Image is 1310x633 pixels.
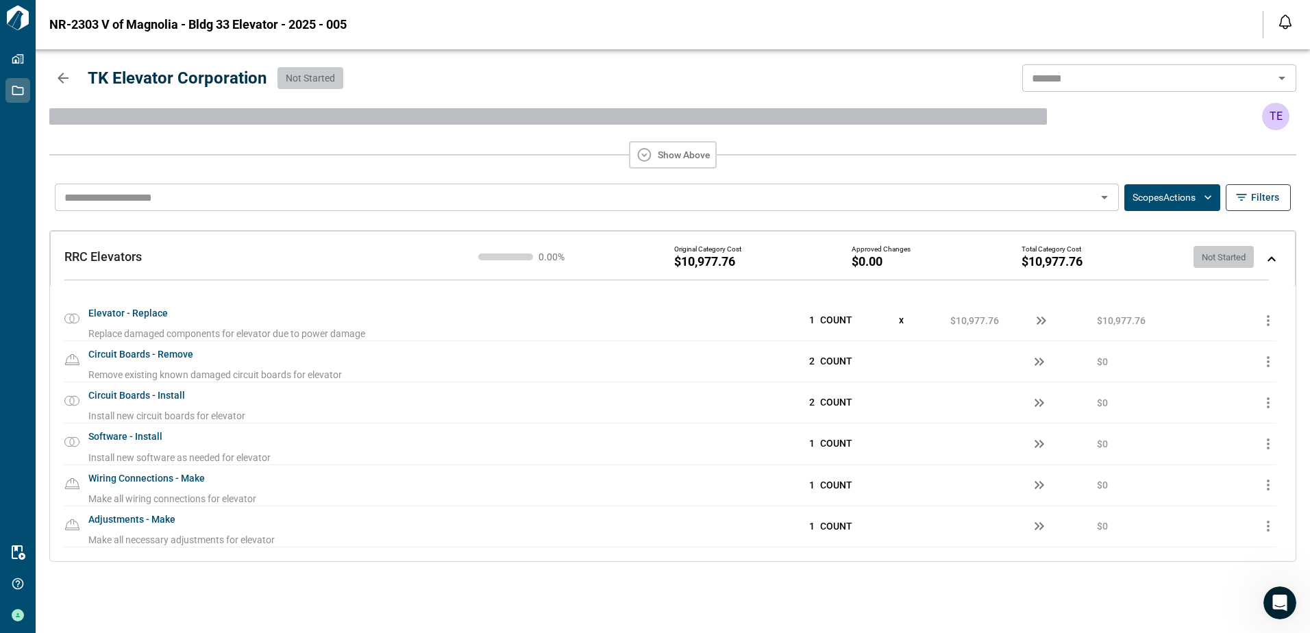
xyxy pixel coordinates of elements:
span: COUNT [820,356,852,367]
button: ScopesActions [1124,184,1220,211]
span: Circuit Boards - Install [88,382,185,409]
span: COUNT [820,314,852,325]
span: Replace damaged components for elevator due to power damage [88,328,365,339]
span: COUNT [820,480,852,491]
span: COUNT [820,397,852,408]
span: $0.00 [852,255,882,269]
span: COUNT [820,521,852,532]
span: Install new circuit boards for elevator [88,410,245,421]
p: TE [1270,108,1283,125]
div: RRC Elevators0.00%Original Category Cost$10,977.76Approved Changes$0.00Total Category Cost$10,977... [50,231,1296,286]
span: 1 [809,480,815,491]
button: Open [1095,188,1114,207]
span: 1 [809,521,815,532]
span: $0 [1097,519,1108,533]
span: 0.00 % [539,252,580,262]
span: Make all wiring connections for elevator [88,493,256,504]
button: Show Above [629,141,717,169]
img: expand [1268,256,1276,262]
span: $0 [1097,437,1108,451]
span: x [899,314,904,325]
span: RRC Elevators [64,249,142,264]
span: $0 [1097,478,1108,492]
span: TK Elevator Corporation [88,69,267,88]
button: Open notification feed [1274,11,1296,33]
span: $10,977.76 [674,255,735,269]
span: Software - Install [88,423,162,450]
span: $10,977.76 [1022,255,1083,269]
span: Not Started [1194,252,1254,262]
iframe: Intercom live chat [1263,586,1296,619]
span: Filters [1251,190,1279,204]
span: $10,977.76 [1097,314,1146,327]
span: Approved Changes [852,245,911,253]
span: Not Started [286,73,335,84]
span: 2 [809,356,815,367]
span: Wiring Connections - Make [88,465,205,492]
span: $0 [1097,396,1108,410]
span: 1 [809,314,815,325]
span: 2 [809,397,815,408]
span: $0 [1097,355,1108,369]
span: Adjustments - Make [88,506,175,533]
button: Filters [1226,184,1291,211]
span: Circuit Boards - Remove [88,341,193,368]
span: Make all necessary adjustments for elevator [88,534,275,545]
span: Remove existing known damaged circuit boards for elevator [88,369,342,380]
span: $10,977.76 [950,314,999,327]
span: NR-2303 V of Magnolia - Bldg 33 Elevator - 2025 - 005 [49,18,347,32]
span: Original Category Cost [674,245,741,253]
span: Install new software as needed for elevator [88,452,271,463]
span: Total Category Cost [1022,245,1081,253]
span: 1 [809,438,815,449]
span: COUNT [820,438,852,449]
span: Elevator - Replace [88,300,168,327]
button: Open [1272,69,1292,88]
